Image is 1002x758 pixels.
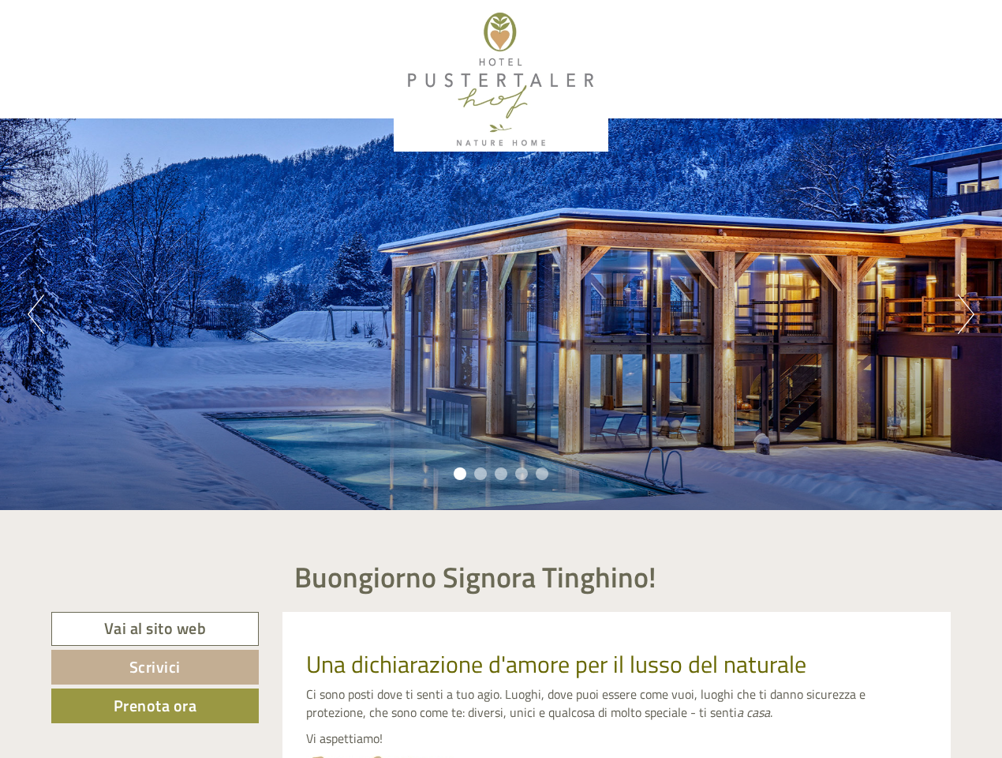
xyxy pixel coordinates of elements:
[958,295,974,334] button: Next
[306,646,806,682] span: Una dichiarazione d'amore per il lusso del naturale
[51,612,259,646] a: Vai al sito web
[28,295,44,334] button: Previous
[746,703,770,722] em: casa
[51,689,259,723] a: Prenota ora
[306,730,928,748] p: Vi aspettiamo!
[306,685,928,722] p: Ci sono posti dove ti senti a tuo agio. Luoghi, dove puoi essere come vuoi, luoghi che ti danno s...
[51,650,259,685] a: Scrivici
[294,561,656,593] h1: Buongiorno Signora Tinghino!
[737,703,743,722] em: a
